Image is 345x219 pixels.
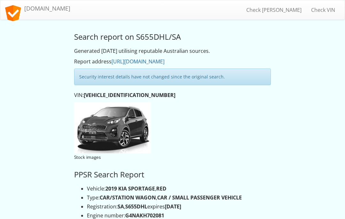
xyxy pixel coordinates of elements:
[111,58,165,65] a: [URL][DOMAIN_NAME]
[87,194,271,201] li: Type: ,
[74,92,271,99] p: VIN:
[156,185,166,192] strong: RED
[125,203,147,210] strong: S655DHL
[0,0,75,16] a: [DOMAIN_NAME]
[100,194,156,201] strong: CAR/STATION WAGON
[74,170,271,179] h3: PPSR Search Report
[74,33,271,41] h3: Search report on S655DHL/SA
[74,47,271,55] p: Generated [DATE] utilising reputable Australian sources.
[105,185,155,192] strong: 2019 KIA SPORTAGE
[165,203,181,210] strong: [DATE]
[74,58,271,65] p: Report address
[74,154,101,160] small: Stock images
[84,92,175,99] strong: [VEHICLE_IDENTIFICATION_NUMBER]
[241,2,306,18] a: Check [PERSON_NAME]
[87,203,271,210] li: Registration: , expires
[125,212,164,219] strong: G4NAKH702081
[306,2,340,18] a: Check VIN
[157,194,242,201] strong: CAR / SMALL PASSENGER VEHICLE
[5,5,21,21] img: logo.svg
[74,69,271,85] div: Security interest details have not changed since the original search.
[87,185,271,192] li: Vehicle: ,
[118,203,124,210] strong: SA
